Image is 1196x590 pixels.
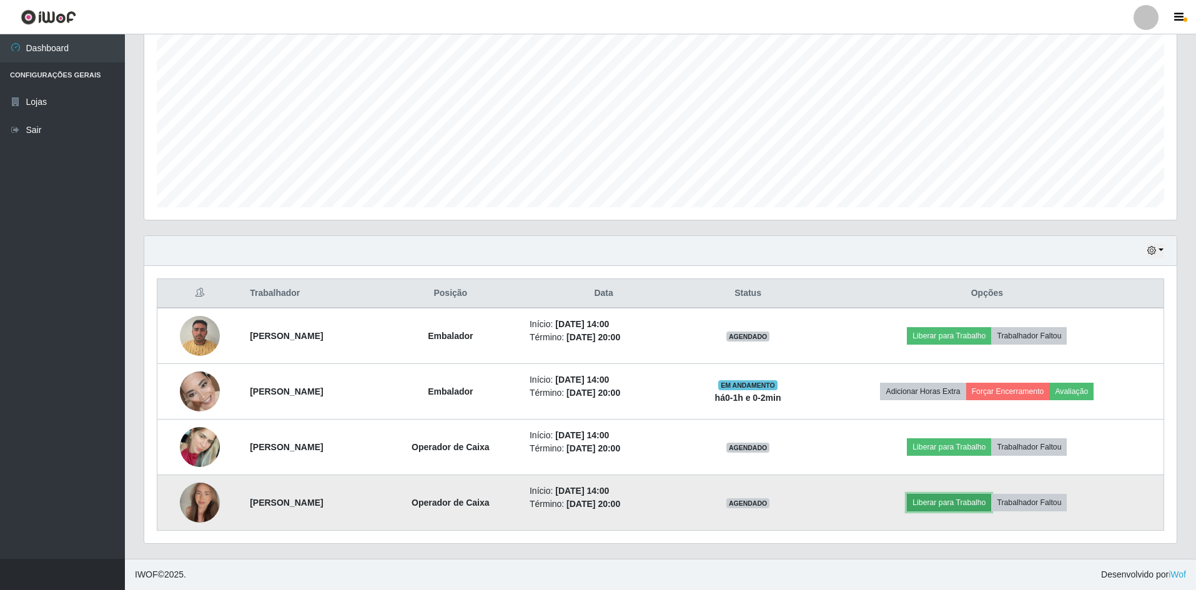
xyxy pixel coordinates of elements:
span: EM ANDAMENTO [718,380,778,390]
li: Término: [530,386,678,400]
button: Liberar para Trabalho [907,494,991,511]
span: AGENDADO [726,332,770,342]
strong: Operador de Caixa [412,442,490,452]
span: AGENDADO [726,498,770,508]
button: Adicionar Horas Extra [880,383,966,400]
strong: [PERSON_NAME] [250,331,323,341]
li: Início: [530,318,678,331]
button: Forçar Encerramento [966,383,1050,400]
li: Término: [530,442,678,455]
img: 1757598806047.jpeg [180,347,220,436]
th: Data [522,279,685,308]
button: Liberar para Trabalho [907,327,991,345]
time: [DATE] 14:00 [555,375,609,385]
strong: [PERSON_NAME] [250,442,323,452]
time: [DATE] 20:00 [566,332,620,342]
button: Avaliação [1049,383,1094,400]
img: 1758218822421.jpeg [180,467,220,538]
li: Início: [530,373,678,386]
a: iWof [1169,569,1186,579]
li: Início: [530,484,678,498]
button: Trabalhador Faltou [991,494,1067,511]
time: [DATE] 14:00 [555,486,609,496]
strong: Embalador [428,386,473,396]
li: Término: [530,331,678,344]
time: [DATE] 14:00 [555,430,609,440]
span: Desenvolvido por [1101,568,1186,581]
li: Término: [530,498,678,511]
strong: [PERSON_NAME] [250,386,323,396]
th: Posição [379,279,522,308]
th: Status [685,279,810,308]
strong: [PERSON_NAME] [250,498,323,508]
th: Opções [811,279,1164,308]
time: [DATE] 20:00 [566,499,620,509]
li: Início: [530,429,678,442]
img: 1758203873829.jpeg [180,411,220,483]
button: Trabalhador Faltou [991,438,1067,456]
span: © 2025 . [135,568,186,581]
time: [DATE] 20:00 [566,388,620,398]
span: AGENDADO [726,443,770,453]
img: CoreUI Logo [21,9,76,25]
strong: Operador de Caixa [412,498,490,508]
button: Trabalhador Faltou [991,327,1067,345]
span: IWOF [135,569,158,579]
img: 1757182475196.jpeg [180,309,220,362]
strong: há 0-1 h e 0-2 min [715,393,781,403]
strong: Embalador [428,331,473,341]
time: [DATE] 14:00 [555,319,609,329]
button: Liberar para Trabalho [907,438,991,456]
time: [DATE] 20:00 [566,443,620,453]
th: Trabalhador [242,279,378,308]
